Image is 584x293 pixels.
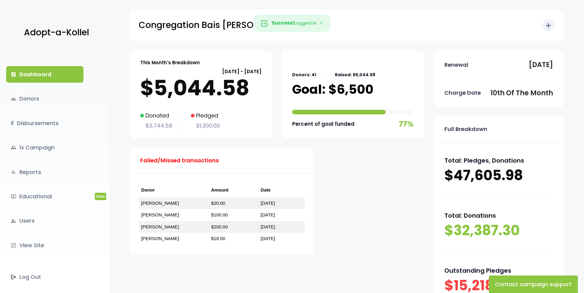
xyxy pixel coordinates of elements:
p: Failed/Missed transactions [140,156,219,165]
a: [PERSON_NAME] [141,224,179,229]
p: Donors: 41 [292,71,316,79]
p: Donated [140,111,172,121]
button: Close [313,15,331,32]
p: [DATE] [529,59,553,71]
a: $100.00 [211,212,228,217]
a: [PERSON_NAME] [141,200,179,206]
p: $5,044.58 [140,76,261,100]
a: $200.00 [211,224,228,229]
p: Charge Date [444,88,481,98]
p: 77% [399,117,414,131]
i: add [545,22,552,29]
p: Total: Donations [444,210,553,221]
p: This Month's Breakdown [140,58,200,67]
span: New [95,193,106,200]
p: 10th of the month [490,87,553,99]
a: groupsDonors [6,90,83,107]
a: bar_chartReports [6,164,83,180]
i: launch [11,243,16,248]
p: $47,605.98 [444,166,553,185]
a: group1x Campaign [6,139,83,156]
p: $32,387.30 [444,221,553,240]
p: Raised: $5,044.58 [335,71,375,79]
a: [DATE] [261,224,275,229]
a: Log Out [6,269,83,285]
p: $1,300.00 [191,121,220,131]
i: dashboard [11,72,16,77]
span: groups [11,96,16,102]
button: add [542,19,555,32]
a: dashboardDashboard [6,66,83,83]
p: Pledged [191,111,220,121]
i: manage_accounts [11,218,16,224]
p: Percent of goal funded [292,119,354,129]
a: [DATE] [261,200,275,206]
th: Date [258,183,305,197]
a: [DATE] [261,212,275,217]
a: $18.00 [211,236,225,241]
i: bar_chart [11,169,16,175]
p: [DATE] - [DATE] [140,67,261,76]
strong: Success! [272,20,294,26]
p: $3,744.58 [140,121,172,131]
th: Amount [209,183,258,197]
p: Outstanding Pledges [444,265,553,276]
p: Renewal [444,60,468,70]
a: [PERSON_NAME] [141,212,179,217]
p: Total: Pledges, Donations [444,155,553,166]
p: Congregation Bais [PERSON_NAME] [139,18,295,33]
a: launchView Site [6,237,83,254]
p: Full Breakdown [444,124,487,134]
a: Adopt-a-Kollel [21,18,89,48]
a: $20.00 [211,200,225,206]
button: Contact campaign support [489,275,578,293]
a: manage_accountsUsers [6,212,83,229]
a: $Disbursements [6,115,83,132]
a: [PERSON_NAME] [141,236,179,241]
th: Donor [139,183,209,197]
p: Adopt-a-Kollel [24,25,89,40]
div: Logged in [253,15,331,32]
a: ondemand_videoEducationalNew [6,188,83,205]
a: [DATE] [261,236,275,241]
i: ondemand_video [11,194,16,199]
i: group [11,145,16,150]
i: $ [11,119,14,128]
p: Goal: $6,500 [292,82,373,97]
